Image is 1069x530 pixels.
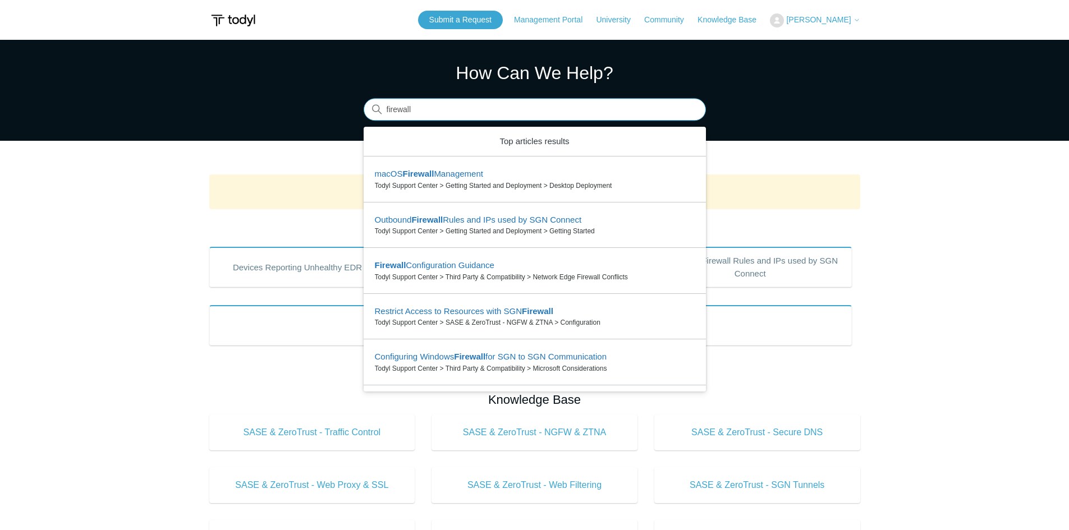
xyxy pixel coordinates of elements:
zd-autocomplete-title-multibrand: Suggested result 5 Configuring Windows Firewall for SGN to SGN Communication [375,352,607,363]
a: Community [644,14,695,26]
span: [PERSON_NAME] [786,15,851,24]
span: SASE & ZeroTrust - Traffic Control [226,426,398,439]
a: Product Updates [209,305,852,345]
a: SASE & ZeroTrust - Web Proxy & SSL [209,467,415,503]
a: Devices Reporting Unhealthy EDR States [209,247,412,287]
zd-autocomplete-breadcrumbs-multibrand: Todyl Support Center > SASE & ZeroTrust - NGFW & ZTNA > Configuration [375,317,695,328]
span: SASE & ZeroTrust - Secure DNS [671,426,843,439]
a: Knowledge Base [698,14,768,26]
img: Todyl Support Center Help Center home page [209,10,257,31]
a: Outbound Firewall Rules and IPs used by SGN Connect [649,247,852,287]
zd-autocomplete-breadcrumbs-multibrand: Todyl Support Center > Getting Started and Deployment > Getting Started [375,226,695,236]
a: University [596,14,641,26]
zd-autocomplete-title-multibrand: Suggested result 4 Restrict Access to Resources with SGN Firewall [375,306,553,318]
zd-autocomplete-header: Top articles results [364,127,706,157]
a: SASE & ZeroTrust - Secure DNS [654,414,860,450]
zd-autocomplete-title-multibrand: Suggested result 2 Outbound Firewall Rules and IPs used by SGN Connect [375,215,582,227]
em: Firewall [403,169,434,178]
span: SASE & ZeroTrust - SGN Tunnels [671,478,843,492]
span: SASE & ZeroTrust - NGFW & ZTNA [448,426,621,439]
h2: Knowledge Base [209,390,860,409]
a: SASE & ZeroTrust - Web Filtering [432,467,637,503]
a: SASE & ZeroTrust - NGFW & ZTNA [432,414,637,450]
zd-autocomplete-breadcrumbs-multibrand: Todyl Support Center > Third Party & Compatibility > Network Edge Firewall Conflicts [375,272,695,282]
em: Firewall [522,306,553,316]
zd-autocomplete-breadcrumbs-multibrand: Todyl Support Center > Getting Started and Deployment > Desktop Deployment [375,181,695,191]
h1: How Can We Help? [364,59,706,86]
span: SASE & ZeroTrust - Web Proxy & SSL [226,478,398,492]
em: Firewall [411,215,443,224]
span: SASE & ZeroTrust - Web Filtering [448,478,621,492]
em: Firewall [375,260,406,270]
zd-autocomplete-breadcrumbs-multibrand: Todyl Support Center > Third Party & Compatibility > Microsoft Considerations [375,363,695,374]
zd-autocomplete-title-multibrand: Suggested result 3 Firewall Configuration Guidance [375,260,494,272]
em: Firewall [454,352,485,361]
a: SASE & ZeroTrust - SGN Tunnels [654,467,860,503]
a: Submit a Request [418,11,503,29]
zd-autocomplete-title-multibrand: Suggested result 1 macOS Firewall Management [375,169,483,181]
input: Search [364,99,706,121]
button: [PERSON_NAME] [770,13,860,27]
h2: Popular Articles [209,218,860,237]
a: SASE & ZeroTrust - Traffic Control [209,414,415,450]
a: Management Portal [514,14,594,26]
